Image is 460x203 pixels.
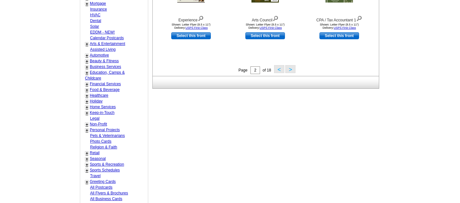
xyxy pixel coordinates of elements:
a: + [86,168,88,173]
a: Holiday [90,99,103,103]
a: + [86,1,88,6]
a: + [86,156,88,162]
a: + [86,64,88,70]
img: view design details [272,14,279,21]
a: Food & Beverage [90,87,119,92]
a: + [86,93,88,98]
a: All Postcards [90,185,112,190]
div: Shown: Letter Flyer (8.5 x 11") Delivery: [230,23,300,29]
div: Shown: Letter Flyer (8.5 x 11") Delivery: [304,23,374,29]
a: All Business Cards [90,197,122,201]
div: Shown: Letter Flyer (8.5 x 11") Delivery: [156,23,226,29]
a: Financial Services [90,82,121,86]
a: + [86,128,88,133]
a: Healthcare [90,93,108,98]
a: Non-Profit [90,122,107,126]
a: Automotive [90,53,109,57]
a: Retail [90,151,100,155]
a: Business Services [90,64,121,69]
a: + [86,53,88,58]
a: + [86,99,88,104]
a: Arts & Entertainment [90,41,125,46]
a: EDDM - NEW! [90,30,115,34]
a: Photo Cards [90,139,111,144]
button: < [274,65,284,73]
a: Calendar Postcards [90,36,124,40]
iframe: LiveChat chat widget [332,55,460,203]
a: Home Services [90,105,116,109]
a: use this design [171,32,211,39]
a: Sports & Recreation [90,162,124,167]
a: + [86,59,88,64]
a: USPS First Class [186,26,208,29]
a: + [86,162,88,167]
a: + [86,87,88,93]
a: + [86,105,88,110]
button: > [285,65,295,73]
a: Sports Schedules [90,168,120,172]
a: Greeting Cards [90,179,116,184]
a: Keep-in-Touch [90,110,114,115]
a: USPS First Class [260,26,282,29]
a: + [86,179,88,184]
a: Insurance [90,7,107,11]
a: + [86,41,88,47]
a: + [86,82,88,87]
a: Seasonal [90,156,106,161]
a: + [86,151,88,156]
a: Pets & Veterinarians [90,133,125,138]
a: Assisted Living [90,47,116,52]
div: Arts Council [230,14,300,23]
a: Religion & Faith [90,145,117,149]
span: of 18 [263,68,271,72]
a: use this design [319,32,359,39]
a: Dental [90,19,101,23]
a: All Flyers & Brochures [90,191,128,195]
a: Solar [90,24,99,29]
a: + [86,110,88,116]
a: Personal Projects [90,128,120,132]
img: view design details [198,14,204,21]
a: HVAC [90,13,100,17]
a: use this design [245,32,285,39]
a: Travel [90,174,101,178]
span: Page [239,68,248,72]
a: Education, Camps & Childcare [85,70,125,80]
a: Beauty & Fitness [90,59,119,63]
a: Legal [90,116,99,121]
a: Mortgage [90,1,106,6]
a: USPS First Class [334,26,356,29]
div: CPA / Tax Accountant 1 [304,14,374,23]
a: + [86,122,88,127]
div: Experience [156,14,226,23]
a: + [86,70,88,75]
img: view design details [356,14,362,21]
